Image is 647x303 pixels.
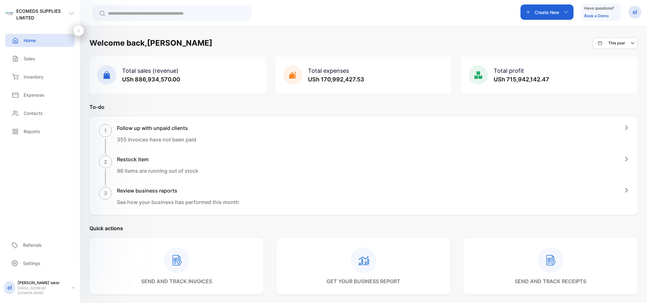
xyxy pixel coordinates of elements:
h1: Review business reports [117,187,239,194]
p: el [7,284,12,292]
p: Inventory [24,73,43,80]
button: el [628,4,641,20]
h1: Follow up with unpaid clients [117,124,196,132]
h1: Restock item [117,155,198,163]
span: USh 170,992,427.53 [308,76,364,83]
p: 355 invoices have not been paid [117,136,196,143]
p: To-do [89,103,637,111]
button: This year [593,37,637,49]
p: Contacts [24,110,43,117]
p: Quick actions [89,224,637,232]
p: Expenses [24,92,44,98]
span: USh 715,942,142.47 [494,76,549,83]
p: Home [24,37,36,44]
p: Have questions? [584,5,614,11]
p: [PERSON_NAME] laker [18,280,66,286]
h1: Welcome back, [PERSON_NAME] [89,37,212,49]
p: ECOMEDS SUPPLIES LIMITED [16,8,68,21]
p: 2 [104,158,107,166]
p: el [633,8,637,16]
p: See how your business has performed this month [117,198,239,206]
span: USh 886,934,570.00 [122,76,180,83]
p: send and track invoices [141,277,212,285]
p: This year [608,40,625,46]
p: Reports [24,128,40,135]
img: logo [5,10,13,18]
p: send and track receipts [515,277,586,285]
a: Book a Demo [584,13,609,18]
p: 96 items are running out of stock [117,167,198,175]
p: get your business report [327,277,400,285]
p: Settings [23,260,41,267]
p: Referrals [23,242,42,248]
p: Create New [535,9,559,16]
button: Create New [520,4,574,20]
span: Total sales (revenue) [122,67,179,74]
p: Sales [24,55,35,62]
span: Total profit [494,67,524,74]
p: [EMAIL_ADDRESS][DOMAIN_NAME] [18,286,66,295]
p: 3 [104,189,107,197]
span: Total expenses [308,67,349,74]
p: 1 [104,127,107,134]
